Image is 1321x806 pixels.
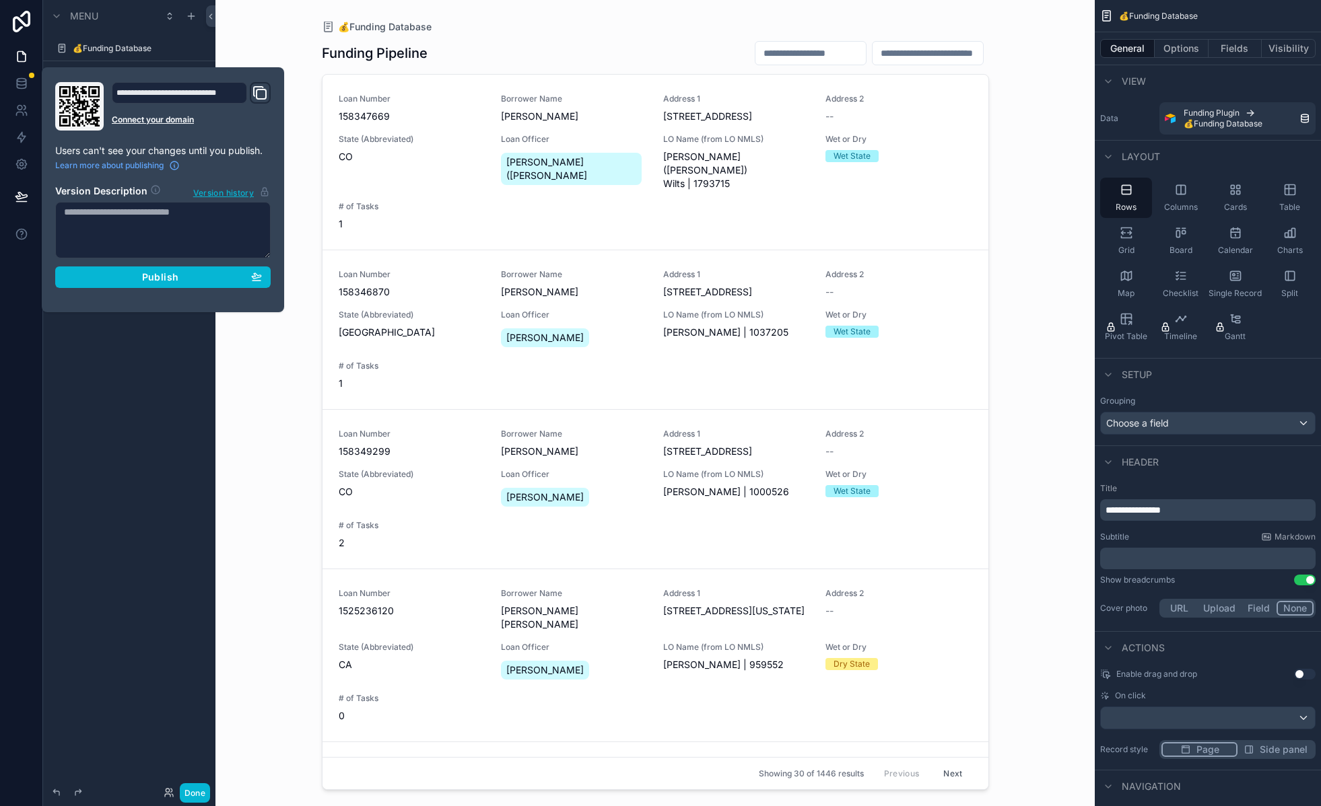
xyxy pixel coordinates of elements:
[1209,307,1261,347] button: Gantt
[1100,396,1135,406] label: Grouping
[1264,264,1316,304] button: Split
[1100,307,1152,347] button: Pivot Table
[1122,368,1152,381] span: Setup
[1184,108,1240,118] span: Funding Plugin
[1159,102,1316,135] a: Funding Plugin💰Funding Database
[1197,601,1242,616] button: Upload
[1116,202,1137,213] span: Rows
[1100,264,1152,304] button: Map
[55,144,271,157] p: Users can't see your changes until you publish.
[112,114,271,125] a: Connect your domain
[1100,744,1154,755] label: Record style
[1275,532,1316,542] span: Markdown
[1116,669,1197,680] span: Enable drag and drop
[1281,288,1298,299] span: Split
[1170,245,1192,256] span: Board
[1100,483,1316,494] label: Title
[1100,113,1154,124] label: Data
[1122,641,1165,655] span: Actions
[112,82,271,131] div: Domain and Custom Link
[1118,245,1134,256] span: Grid
[1115,690,1146,701] span: On click
[1106,417,1169,429] span: Choose a field
[1100,548,1316,569] div: scrollable content
[55,160,164,171] span: Learn more about publishing
[1100,178,1152,218] button: Rows
[1105,331,1147,342] span: Pivot Table
[1164,331,1197,342] span: Timeline
[1100,603,1154,614] label: Cover photo
[1209,288,1262,299] span: Single Record
[1163,288,1198,299] span: Checklist
[1277,245,1303,256] span: Charts
[1100,39,1155,58] button: General
[1155,39,1209,58] button: Options
[1155,264,1207,304] button: Checklist
[1161,601,1197,616] button: URL
[1100,532,1129,542] label: Subtitle
[1196,743,1219,756] span: Page
[1260,743,1308,756] span: Side panel
[73,43,205,54] label: 💰Funding Database
[55,184,147,199] h2: Version Description
[55,266,271,288] button: Publish
[180,783,210,803] button: Done
[55,160,180,171] a: Learn more about publishing
[1262,39,1316,58] button: Visibility
[1218,245,1253,256] span: Calendar
[70,9,98,23] span: Menu
[1184,118,1262,129] span: 💰Funding Database
[1209,264,1261,304] button: Single Record
[1261,532,1316,542] a: Markdown
[1118,288,1134,299] span: Map
[759,768,864,779] span: Showing 30 of 1446 results
[1164,202,1198,213] span: Columns
[1100,221,1152,261] button: Grid
[1242,601,1277,616] button: Field
[1122,455,1159,469] span: Header
[1165,113,1176,124] img: Airtable Logo
[1155,307,1207,347] button: Timeline
[1264,178,1316,218] button: Table
[1155,221,1207,261] button: Board
[1100,412,1316,435] button: Choose a field
[1209,178,1261,218] button: Cards
[1209,39,1262,58] button: Fields
[193,184,271,199] button: Version history
[1279,202,1300,213] span: Table
[1122,75,1146,88] span: View
[1264,221,1316,261] button: Charts
[1100,499,1316,521] div: scrollable content
[1224,202,1247,213] span: Cards
[1100,575,1175,585] div: Show breadcrumbs
[1122,150,1160,163] span: Layout
[1209,221,1261,261] button: Calendar
[1225,331,1246,342] span: Gantt
[934,763,972,784] button: Next
[142,271,178,283] span: Publish
[1119,11,1198,22] span: 💰Funding Database
[1122,780,1181,793] span: Navigation
[1277,601,1314,616] button: None
[1155,178,1207,218] button: Columns
[193,185,254,198] span: Version history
